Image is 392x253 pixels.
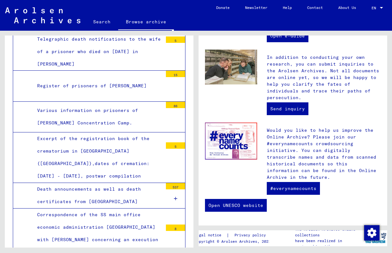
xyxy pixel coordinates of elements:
[194,239,274,244] p: Copyright © Arolsen Archives, 2021
[267,182,320,195] a: #everynamecounts
[166,36,185,43] div: 5
[267,102,308,115] a: Send inquiry
[32,80,163,92] div: Register of prisoners of [PERSON_NAME]
[166,225,185,231] div: 8
[32,33,163,71] div: Telegraphic death notifications to the wife of a prisoner who died on [DATE] in [PERSON_NAME]
[205,199,267,212] a: Open UNESCO website
[267,54,381,101] p: In addition to conducting your own research, you can submit inquiries to the Arolsen Archives. No...
[267,127,381,181] p: Would you like to help us improve the Online Archive? Please join our #everynamecounts crowdsourc...
[295,226,363,238] p: The Arolsen Archives online collections
[205,123,257,160] img: enc.jpg
[372,6,379,10] span: EN
[364,225,380,241] img: Change consent
[205,50,257,84] img: inquiries.jpg
[5,7,80,23] img: Arolsen_neg.svg
[194,232,274,239] div: |
[166,183,185,189] div: 537
[118,14,174,31] a: Browse archive
[32,183,163,208] div: Death announcements as well as death certificates from [GEOGRAPHIC_DATA]
[166,102,185,108] div: 86
[32,104,163,129] div: Various information on prisoners of [PERSON_NAME] Concentration Camp.
[86,14,118,29] a: Search
[166,142,185,149] div: 5
[194,232,226,239] a: Legal notice
[229,232,274,239] a: Privacy policy
[32,132,163,183] div: Excerpt of the registration book of the crematorium in [GEOGRAPHIC_DATA] ([GEOGRAPHIC_DATA]),date...
[295,238,363,249] p: have been realized in partnership with
[267,29,308,42] a: Open e-Guide
[166,71,185,77] div: 15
